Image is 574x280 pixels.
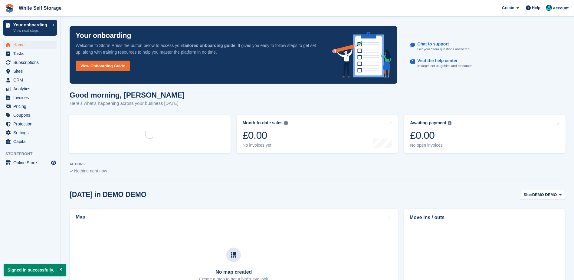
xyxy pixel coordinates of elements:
[404,115,566,153] a: Awaiting payment £0.00 No open invoices
[243,120,283,125] div: Month-to-date sales
[237,115,398,153] a: Month-to-date sales £0.00 No invoices yet
[410,38,559,55] a: Chat to support Get your Stora questions answered.
[3,49,57,58] a: menu
[417,63,473,68] p: In-depth set up guides and resources.
[3,93,57,102] a: menu
[70,100,185,107] p: Here's what's happening across your business [DATE]
[13,23,49,27] p: Your onboarding
[3,76,57,84] a: menu
[13,28,49,33] p: View next steps
[532,192,557,198] span: DEMO DEMO
[410,129,451,142] div: £0.00
[410,214,559,221] h2: Move ins / outs
[448,121,451,125] img: icon-info-grey-7440780725fd019a000dd9b08b2336e03edf1995a4989e88bcd33f0948082b44.svg
[410,120,446,125] div: Awaiting payment
[13,76,50,84] span: CRM
[13,58,50,67] span: Subscriptions
[532,5,540,11] span: Help
[76,61,130,71] a: View Onboarding Guide
[284,121,288,125] img: icon-info-grey-7440780725fd019a000dd9b08b2336e03edf1995a4989e88bcd33f0948082b44.svg
[13,128,50,137] span: Settings
[3,20,57,36] a: Your onboarding View next steps
[13,85,50,93] span: Analytics
[76,32,131,39] p: Your onboarding
[243,143,288,148] div: No invoices yet
[3,158,57,167] a: menu
[13,93,50,102] span: Invoices
[3,137,57,146] a: menu
[70,191,146,199] h2: [DATE] in DEMO DEMO
[243,129,288,142] div: £0.00
[3,41,57,49] a: menu
[13,49,50,58] span: Tasks
[70,170,73,172] img: blank_slate_check_icon-ba018cac091ee9be17c0a81a6c232d5eb81de652e7a59be601be346b1b6ddf79.svg
[3,67,57,75] a: menu
[76,214,85,220] h2: Map
[70,162,565,166] p: ACTIONS
[523,192,532,198] span: Site:
[13,111,50,119] span: Coupons
[410,55,559,72] a: Visit the help center In-depth set up guides and resources.
[4,264,66,276] p: Signed in successfully.
[3,111,57,119] a: menu
[3,58,57,67] a: menu
[13,102,50,111] span: Pricing
[502,5,514,11] span: Create
[199,269,268,275] h3: No map created
[76,42,323,55] p: Welcome to Stora! Press the button below to access your . It gives you easy to follow steps to ge...
[13,158,50,167] span: Online Store
[546,5,552,11] img: Jay White
[5,4,14,13] img: stora-icon-8386f47178a22dfd0bd8f6a31ec36ba5ce8667c1dd55bd0f319d3a0aa187defe.svg
[183,43,235,48] strong: tailored onboarding guide
[520,190,565,200] button: Site: DEMO DEMO
[50,159,57,166] a: Preview store
[13,41,50,49] span: Home
[332,32,392,78] img: onboarding-info-6c161a55d2c0e0a8cae90662b2fe09162a5109e8cc188191df67fb4f79e88e88.svg
[417,42,465,47] p: Chat to support
[13,137,50,146] span: Capital
[5,151,60,157] span: Storefront
[16,3,64,13] a: White Self Storage
[231,252,236,258] img: map-icn-33ee37083ee616e46c38cad1a60f524a97daa1e2b2c8c0bc3eb3415660979fc1.svg
[3,120,57,128] a: menu
[410,143,451,148] div: No open invoices
[70,91,185,99] h1: Good morning, [PERSON_NAME]
[3,102,57,111] a: menu
[417,58,468,63] p: Visit the help center
[13,67,50,75] span: Sites
[553,5,569,11] span: Account
[417,47,470,52] p: Get your Stora questions answered.
[3,128,57,137] a: menu
[3,85,57,93] a: menu
[74,168,107,173] span: Nothing right now
[13,120,50,128] span: Protection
